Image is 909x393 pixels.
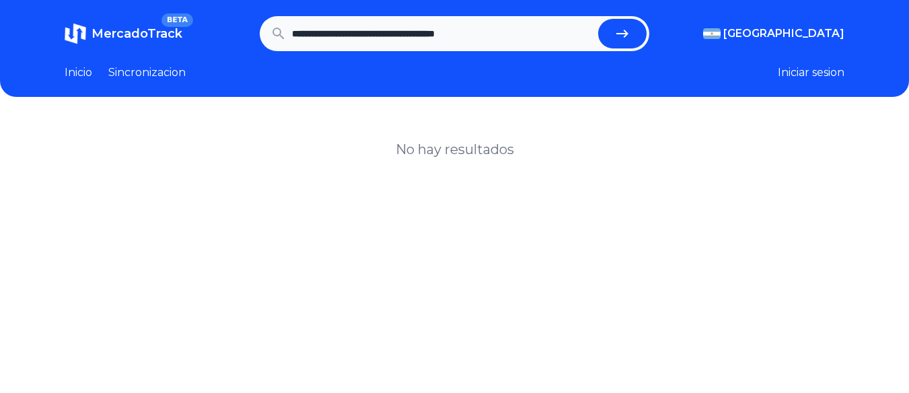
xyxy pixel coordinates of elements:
[65,65,92,81] a: Inicio
[778,65,844,81] button: Iniciar sesion
[92,26,182,41] span: MercadoTrack
[65,23,86,44] img: MercadoTrack
[108,65,186,81] a: Sincronizacion
[703,26,844,42] button: [GEOGRAPHIC_DATA]
[396,140,514,159] h1: No hay resultados
[723,26,844,42] span: [GEOGRAPHIC_DATA]
[161,13,193,27] span: BETA
[703,28,721,39] img: Argentina
[65,23,182,44] a: MercadoTrackBETA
